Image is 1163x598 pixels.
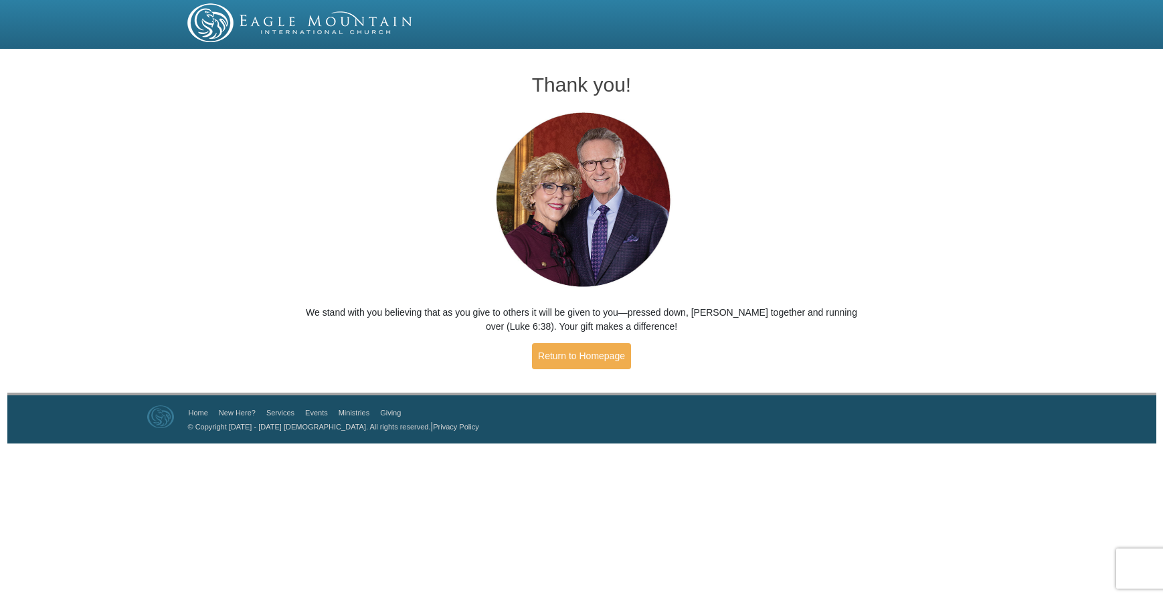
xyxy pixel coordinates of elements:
[380,409,401,417] a: Giving
[339,409,369,417] a: Ministries
[189,409,208,417] a: Home
[433,423,478,431] a: Privacy Policy
[266,409,294,417] a: Services
[305,409,328,417] a: Events
[188,423,431,431] a: © Copyright [DATE] - [DATE] [DEMOGRAPHIC_DATA]. All rights reserved.
[219,409,256,417] a: New Here?
[298,74,865,96] h1: Thank you!
[147,405,174,428] img: Eagle Mountain International Church
[483,108,681,292] img: Pastors George and Terri Pearsons
[298,306,865,334] p: We stand with you believing that as you give to others it will be given to you—pressed down, [PER...
[532,343,631,369] a: Return to Homepage
[183,419,479,433] p: |
[187,3,414,42] img: EMIC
